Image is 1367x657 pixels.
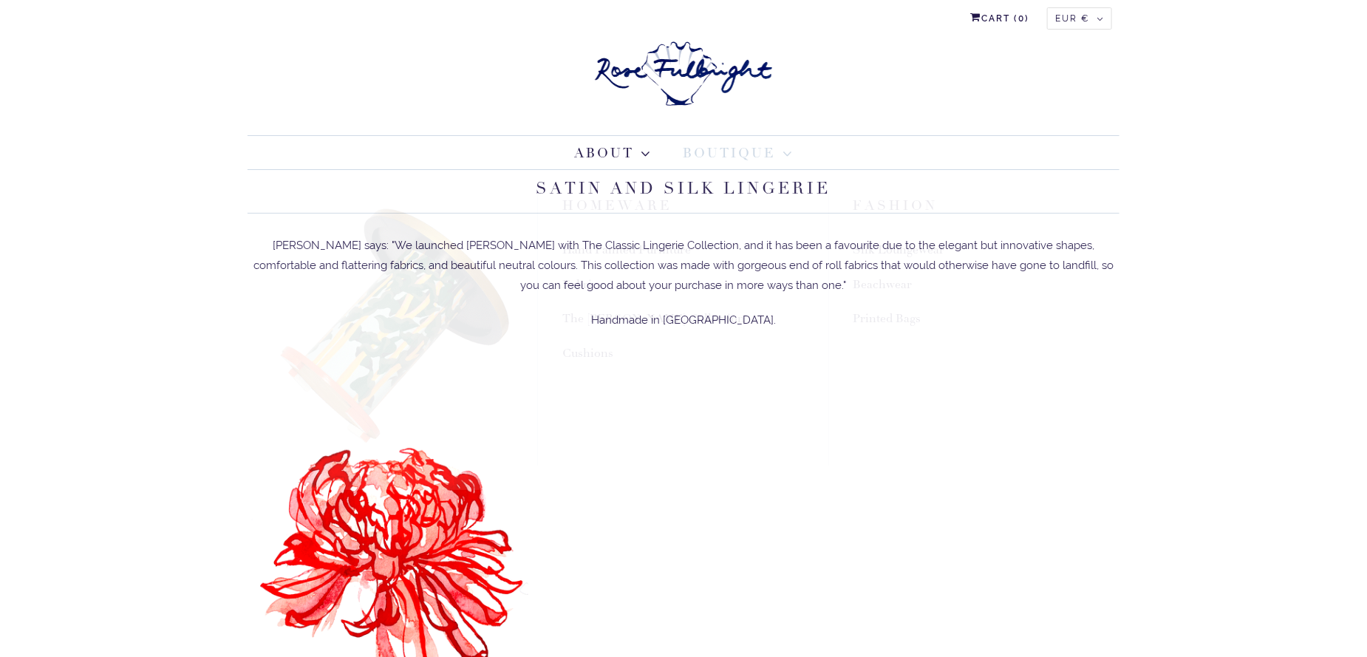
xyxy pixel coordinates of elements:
a: Homeware [562,197,672,214]
a: Cart (0) [970,7,1029,30]
a: Boutique [683,143,793,163]
a: Fashion [853,197,938,214]
span: 0 [1018,13,1025,24]
a: Cushions [562,346,613,361]
a: The [PERSON_NAME] Collection [562,311,745,327]
a: Fabrics [562,277,603,293]
a: Printed Bags [853,311,921,327]
a: Hand Painted Furniture [562,242,691,258]
button: EUR € [1047,7,1112,30]
a: About [575,143,651,163]
a: Beachwear [853,277,913,293]
a: Silk Loungewear [853,242,945,258]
